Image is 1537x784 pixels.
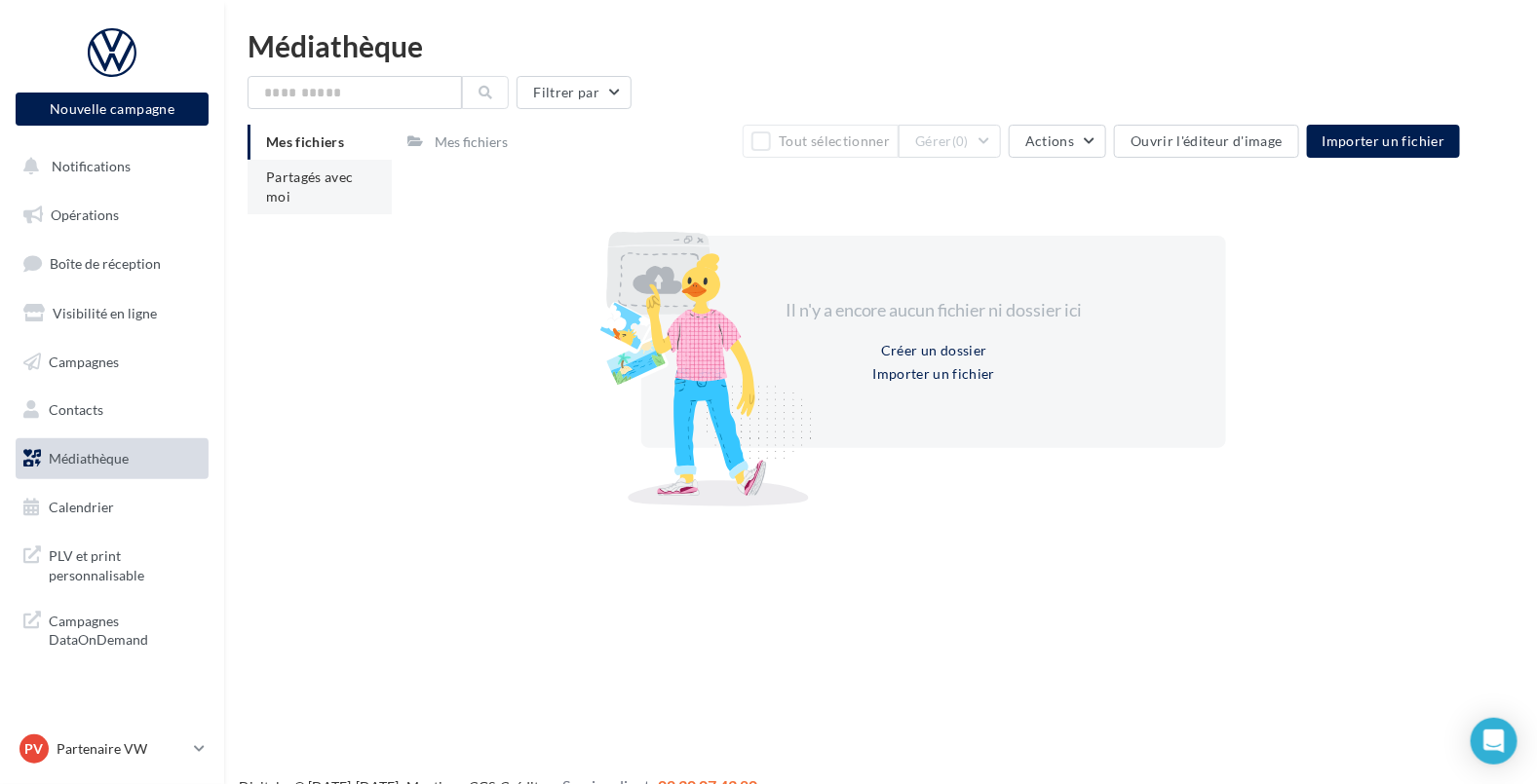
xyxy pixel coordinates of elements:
[12,390,212,430] a: Contacts
[786,299,1083,320] span: Il n'y a encore aucun fichier ni dossier ici
[52,158,131,174] span: Notifications
[12,600,212,657] a: Campagnes DataOnDemand
[12,146,205,187] button: Notifications
[49,608,201,650] span: Campagnes DataOnDemand
[12,243,212,284] a: Boîte de réception
[952,133,969,149] span: (0)
[49,401,103,418] span: Contacts
[873,339,995,362] button: Créer un dossier
[50,255,161,272] span: Boîte de réception
[743,125,899,158] button: Tout sélectionner
[12,438,212,479] a: Médiathèque
[49,542,201,584] span: PLV et print personnalisable
[1025,132,1074,149] span: Actions
[49,353,119,369] span: Campagnes
[899,125,1001,158] button: Gérer(0)
[51,206,119,223] span: Opérations
[1009,125,1106,158] button: Actions
[517,76,632,109] button: Filtrer par
[53,305,157,321] span: Visibilité en ligne
[12,535,212,592] a: PLV et print personnalisable
[57,739,186,759] p: Partenaire VW
[12,487,212,528] a: Calendrier
[266,168,354,205] span: Partagés avec moi
[16,730,209,767] a: PV Partenaire VW
[1471,718,1518,765] div: Open Intercom Messenger
[1114,125,1298,158] button: Ouvrir l'éditeur d'image
[266,133,344,150] span: Mes fichiers
[49,499,114,515] span: Calendrier
[16,93,209,126] button: Nouvelle campagne
[12,342,212,383] a: Campagnes
[435,132,508,152] div: Mes fichiers
[1323,132,1445,149] span: Importer un fichier
[865,362,1003,386] button: Importer un fichier
[1307,125,1461,158] button: Importer un fichier
[49,450,129,467] span: Médiathèque
[12,293,212,334] a: Visibilité en ligne
[25,739,44,759] span: PV
[12,195,212,236] a: Opérations
[248,31,1514,60] div: Médiathèque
